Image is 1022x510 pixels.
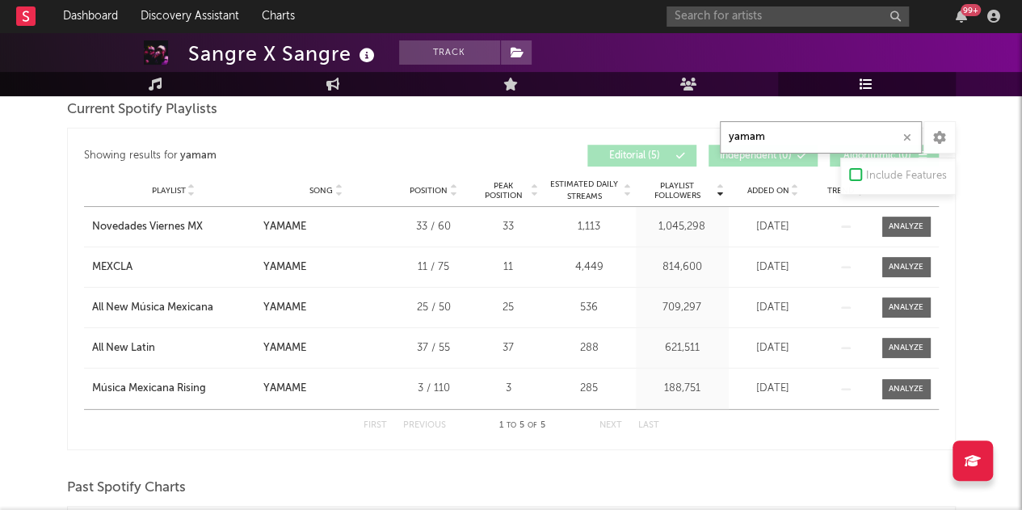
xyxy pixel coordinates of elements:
[598,151,672,161] span: Editorial ( 5 )
[961,4,981,16] div: 99 +
[92,340,255,356] a: All New Latin
[547,179,622,203] span: Estimated Daily Streams
[528,422,537,429] span: of
[397,381,470,397] div: 3 / 110
[92,340,155,356] div: All New Latin
[507,422,516,429] span: to
[263,381,306,397] div: YAMAME
[667,6,909,27] input: Search for artists
[830,145,939,166] button: Algorithmic(0)
[410,186,448,196] span: Position
[640,181,715,200] span: Playlist Followers
[92,300,213,316] div: All New Música Mexicana
[92,381,206,397] div: Música Mexicana Rising
[92,300,255,316] a: All New Música Mexicana
[263,219,306,235] div: YAMAME
[397,300,470,316] div: 25 / 50
[587,145,696,166] button: Editorial(5)
[719,151,793,161] span: Independent ( 0 )
[640,219,725,235] div: 1,045,298
[547,381,632,397] div: 285
[956,10,967,23] button: 99+
[397,340,470,356] div: 37 / 55
[478,219,539,235] div: 33
[866,166,947,186] div: Include Features
[478,416,567,436] div: 1 5 5
[599,421,622,430] button: Next
[733,259,814,276] div: [DATE]
[547,259,632,276] div: 4,449
[92,259,132,276] div: MEXCLA
[152,186,186,196] span: Playlist
[640,300,725,316] div: 709,297
[364,421,387,430] button: First
[733,340,814,356] div: [DATE]
[397,259,470,276] div: 11 / 75
[709,145,818,166] button: Independent(0)
[399,40,500,65] button: Track
[547,219,632,235] div: 1,113
[67,100,217,120] span: Current Spotify Playlists
[733,219,814,235] div: [DATE]
[188,40,379,67] div: Sangre X Sangre
[747,186,789,196] span: Added On
[180,146,217,166] div: yamam
[547,340,632,356] div: 288
[640,381,725,397] div: 188,751
[478,340,539,356] div: 37
[547,300,632,316] div: 536
[478,381,539,397] div: 3
[84,145,511,166] div: Showing results for
[733,381,814,397] div: [DATE]
[397,219,470,235] div: 33 / 60
[403,421,446,430] button: Previous
[733,300,814,316] div: [DATE]
[827,186,854,196] span: Trend
[638,421,659,430] button: Last
[263,340,306,356] div: YAMAME
[92,259,255,276] a: MEXCLA
[840,151,915,161] span: Algorithmic ( 0 )
[720,121,922,154] input: Search Playlists/Charts
[92,219,255,235] a: Novedades Viernes MX
[263,259,306,276] div: YAMAME
[640,340,725,356] div: 621,511
[640,259,725,276] div: 814,600
[67,478,186,498] span: Past Spotify Charts
[478,181,529,200] span: Peak Position
[309,186,333,196] span: Song
[478,300,539,316] div: 25
[92,381,255,397] a: Música Mexicana Rising
[263,300,306,316] div: YAMAME
[92,219,203,235] div: Novedades Viernes MX
[478,259,539,276] div: 11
